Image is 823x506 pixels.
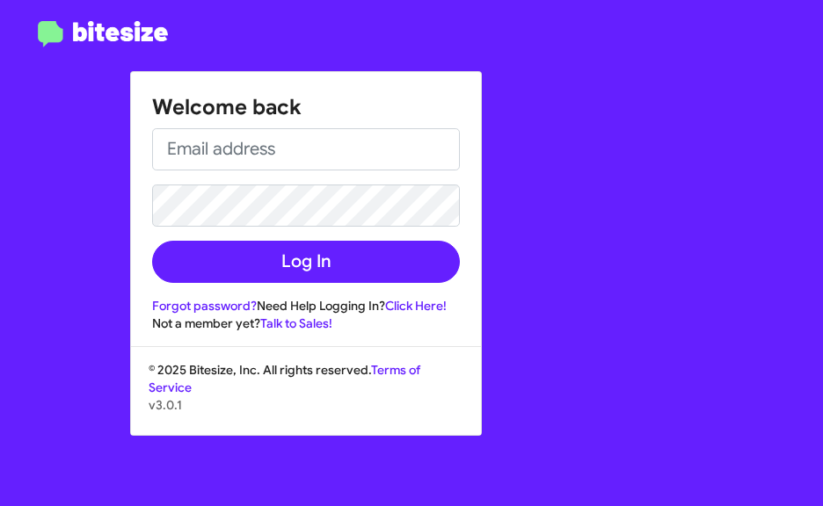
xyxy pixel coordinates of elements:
a: Click Here! [385,298,447,314]
button: Log In [152,241,460,283]
p: v3.0.1 [149,396,463,414]
a: Terms of Service [149,362,420,395]
a: Talk to Sales! [260,315,332,331]
input: Email address [152,128,460,170]
div: Need Help Logging In? [152,297,460,314]
div: © 2025 Bitesize, Inc. All rights reserved. [131,361,481,435]
a: Forgot password? [152,298,257,314]
div: Not a member yet? [152,314,460,332]
h1: Welcome back [152,93,460,121]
